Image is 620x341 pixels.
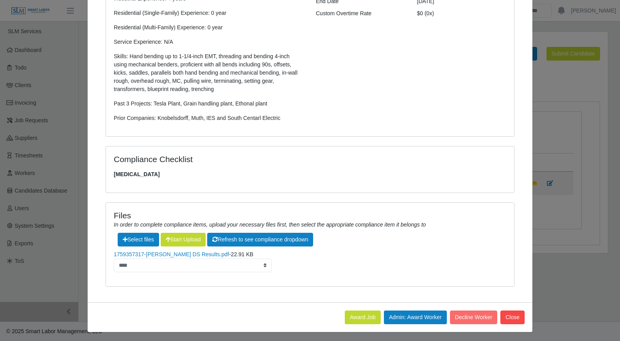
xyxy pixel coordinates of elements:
button: Close [500,311,525,324]
p: Skills: Hand bending up to 1-1/4-inch EMT, threading and bending 4-inch using mechanical benders,... [114,52,304,93]
p: Past 3 Projects: Tesla Plant, Grain handling plant, Ethonal plant [114,100,304,108]
button: Decline Worker [450,311,497,324]
span: 22.91 KB [231,251,254,257]
button: Start Upload [161,233,206,246]
button: Admin: Award Worker [384,311,447,324]
a: 1759357317-[PERSON_NAME] DS Results.pdf [114,251,229,257]
i: In order to complete compliance items, upload your necessary files first, then select the appropr... [114,221,426,228]
p: Prior Companies: Knobelsdorff, Muth, IES and South Centarl Electric [114,114,304,122]
span: Select files [118,233,159,246]
h4: Files [114,211,506,220]
span: [MEDICAL_DATA] [114,170,506,179]
button: Refresh to see compliance dropdown [207,233,313,246]
p: Service Experience: N/A [114,38,304,46]
button: Award Job [345,311,381,324]
p: Residential (Multi-Family) Experience: 0 year [114,23,304,32]
li: - [114,250,506,272]
h4: Compliance Checklist [114,154,371,164]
